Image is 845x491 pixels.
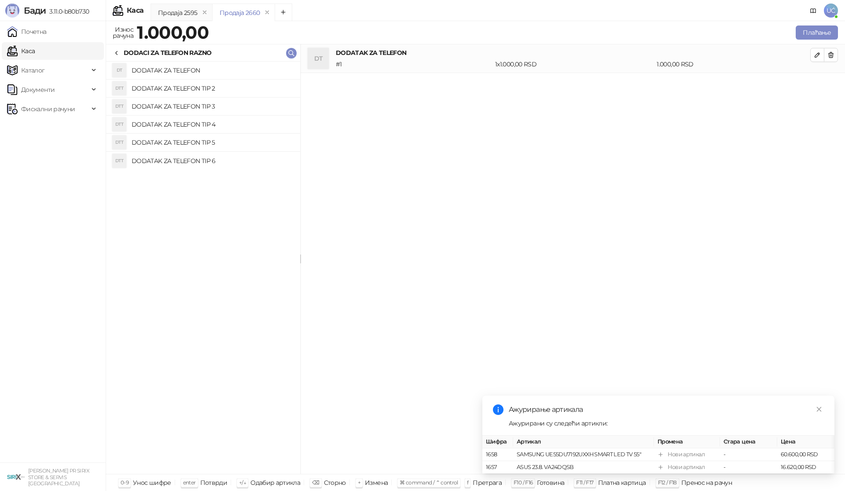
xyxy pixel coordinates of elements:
a: Каса [7,42,35,60]
div: DODACI ZA TELEFON RAZNO [124,48,211,58]
span: enter [183,479,196,486]
span: 3.11.0-b80b730 [46,7,89,15]
button: remove [261,9,273,16]
div: Платна картица [598,477,646,488]
span: ↑/↓ [239,479,246,486]
div: Продаја 2595 [158,8,197,18]
td: ASUS 23.8. VA24DQSB [513,461,654,474]
td: 1657 [482,461,513,474]
img: 64x64-companyLogo-cb9a1907-c9b0-4601-bb5e-5084e694c383.png [7,468,25,486]
span: + [358,479,360,486]
th: Артикал [513,436,654,448]
a: Почетна [7,23,47,40]
span: F10 / F16 [514,479,533,486]
span: F11 / F17 [576,479,593,486]
div: Продаја 2660 [220,8,260,18]
div: DTT [112,117,126,131]
h4: DODATAK ZA TELEFON TIP 3 [132,99,293,113]
div: Претрага [473,477,502,488]
div: DTT [112,154,126,168]
td: - [720,448,777,461]
span: F12 / F18 [658,479,677,486]
span: Документи [21,81,55,98]
div: Готовина [537,477,564,488]
span: Каталог [21,62,45,79]
span: UĆ [824,4,838,18]
h4: DODATAK ZA TELEFON TIP 6 [132,154,293,168]
span: 0-9 [121,479,129,486]
div: Унос шифре [133,477,171,488]
div: DTT [112,81,126,95]
button: Add tab [275,4,292,21]
a: Close [814,404,824,414]
div: 1 x 1.000,00 RSD [493,59,655,69]
td: 1658 [482,448,513,461]
th: Шифра [482,436,513,448]
div: Ажурирани су следећи артикли: [509,418,824,428]
h4: DODATAK ZA TELEFON [132,63,293,77]
h4: DODATAK ZA TELEFON TIP 2 [132,81,293,95]
span: ⌫ [312,479,319,486]
span: close [816,406,822,412]
div: Нови артикал [668,450,705,459]
td: 16.620,00 RSD [777,461,834,474]
td: 60.600,00 RSD [777,448,834,461]
td: - [720,461,777,474]
a: Документација [806,4,820,18]
span: Фискални рачуни [21,100,75,118]
div: Нови артикал [668,463,705,472]
span: ⌘ command / ⌃ control [400,479,458,486]
div: Потврди [200,477,228,488]
div: Каса [127,7,143,14]
th: Стара цена [720,436,777,448]
div: DT [308,48,329,69]
span: Бади [24,5,46,16]
h4: DODATAK ZA TELEFON TIP 4 [132,117,293,131]
div: Измена [365,477,388,488]
div: Сторно [324,477,346,488]
h4: DODATAK ZA TELEFON [336,48,810,58]
div: Одабир артикла [250,477,300,488]
div: DT [112,63,126,77]
td: SAMSUNG UE55DU7192UXXH SMART LED TV 55" [513,448,654,461]
img: Logo [5,4,19,18]
th: Промена [654,436,720,448]
span: info-circle [493,404,503,415]
div: grid [106,62,300,474]
div: DTT [112,99,126,113]
strong: 1.000,00 [137,22,209,43]
button: remove [199,9,210,16]
div: # 1 [334,59,493,69]
div: Износ рачуна [111,24,135,41]
th: Цена [777,436,834,448]
button: Плаћање [796,25,838,40]
div: DTT [112,135,126,149]
div: Пренос на рачун [681,477,732,488]
div: Ажурирање артикала [509,404,824,415]
div: 1.000,00 RSD [655,59,812,69]
small: [PERSON_NAME] PR SIRIX STORE & SERVIS [GEOGRAPHIC_DATA] [28,468,89,487]
h4: DODATAK ZA TELEFON TIP 5 [132,135,293,149]
span: f [467,479,468,486]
